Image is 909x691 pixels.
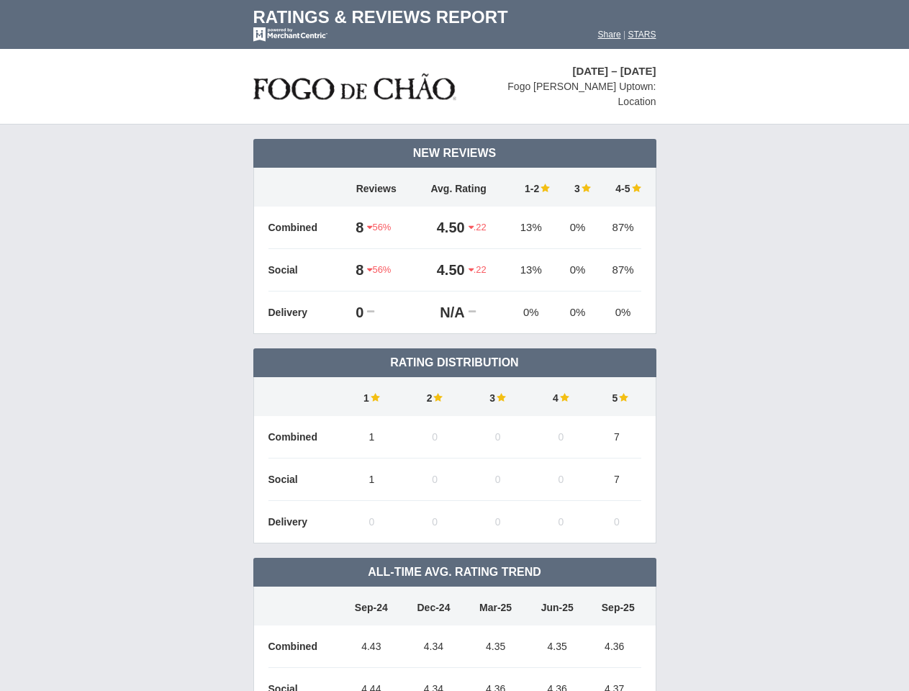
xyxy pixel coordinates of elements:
img: star-full-15.png [432,392,443,402]
img: mc-powered-by-logo-white-103.png [253,27,327,42]
td: 8 [340,207,368,249]
td: 1 [340,377,404,416]
td: Reviews [340,168,412,207]
span: 0 [495,516,501,528]
td: N/A [412,292,469,334]
img: star-full-15.png [495,392,506,402]
img: star-full-15.png [539,183,550,193]
td: 0% [598,292,641,334]
td: 8 [340,249,368,292]
td: 3 [466,377,530,416]
td: 4-5 [598,168,641,207]
td: Combined [268,625,340,668]
span: 56% [367,221,391,234]
td: Social [268,459,340,501]
td: Jun-25 [526,587,588,625]
td: Combined [268,207,340,249]
td: 0% [505,292,557,334]
td: All-Time Avg. Rating Trend [253,558,656,587]
span: 0 [558,516,564,528]
td: Avg. Rating [412,168,505,207]
td: Combined [268,416,340,459]
td: Dec-24 [402,587,465,625]
td: Mar-25 [465,587,527,625]
a: Share [598,30,621,40]
td: 4.50 [412,207,469,249]
img: stars-fogo-de-chao-logo-50.png [253,70,456,104]
td: Delivery [268,292,340,334]
span: 0 [432,474,438,485]
td: 1-2 [505,168,557,207]
td: 4.36 [588,625,641,668]
td: 5 [592,377,641,416]
td: Sep-25 [588,587,641,625]
td: 0% [557,292,598,334]
td: 0% [557,207,598,249]
span: 0 [368,516,374,528]
td: 4.34 [402,625,465,668]
span: .22 [469,221,487,234]
td: 0% [557,249,598,292]
td: 4.50 [412,249,469,292]
span: 56% [367,263,391,276]
span: 0 [495,474,501,485]
img: star-full-15.png [558,392,569,402]
span: 0 [558,431,564,443]
a: STARS [628,30,656,40]
td: 13% [505,249,557,292]
td: 0 [340,292,368,334]
td: 4.43 [340,625,403,668]
span: 0 [432,516,438,528]
td: New Reviews [253,139,656,168]
td: Delivery [268,501,340,543]
td: 4 [530,377,593,416]
span: 0 [495,431,501,443]
span: 0 [558,474,564,485]
td: Rating Distribution [253,348,656,377]
span: 0 [432,431,438,443]
td: 7 [592,459,641,501]
td: 3 [557,168,598,207]
td: Social [268,249,340,292]
img: star-full-15.png [369,392,380,402]
span: Fogo [PERSON_NAME] Uptown: Location [507,81,656,107]
td: 87% [598,207,641,249]
td: 2 [403,377,466,416]
span: | [623,30,625,40]
td: 7 [592,416,641,459]
img: star-full-15.png [630,183,641,193]
td: 1 [340,459,404,501]
td: 1 [340,416,404,459]
td: 4.35 [465,625,527,668]
img: star-full-15.png [618,392,628,402]
td: Sep-24 [340,587,403,625]
span: .22 [469,263,487,276]
td: 4.35 [526,625,588,668]
img: star-full-15.png [580,183,591,193]
td: 87% [598,249,641,292]
span: 0 [614,516,620,528]
td: 13% [505,207,557,249]
span: [DATE] – [DATE] [572,65,656,77]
